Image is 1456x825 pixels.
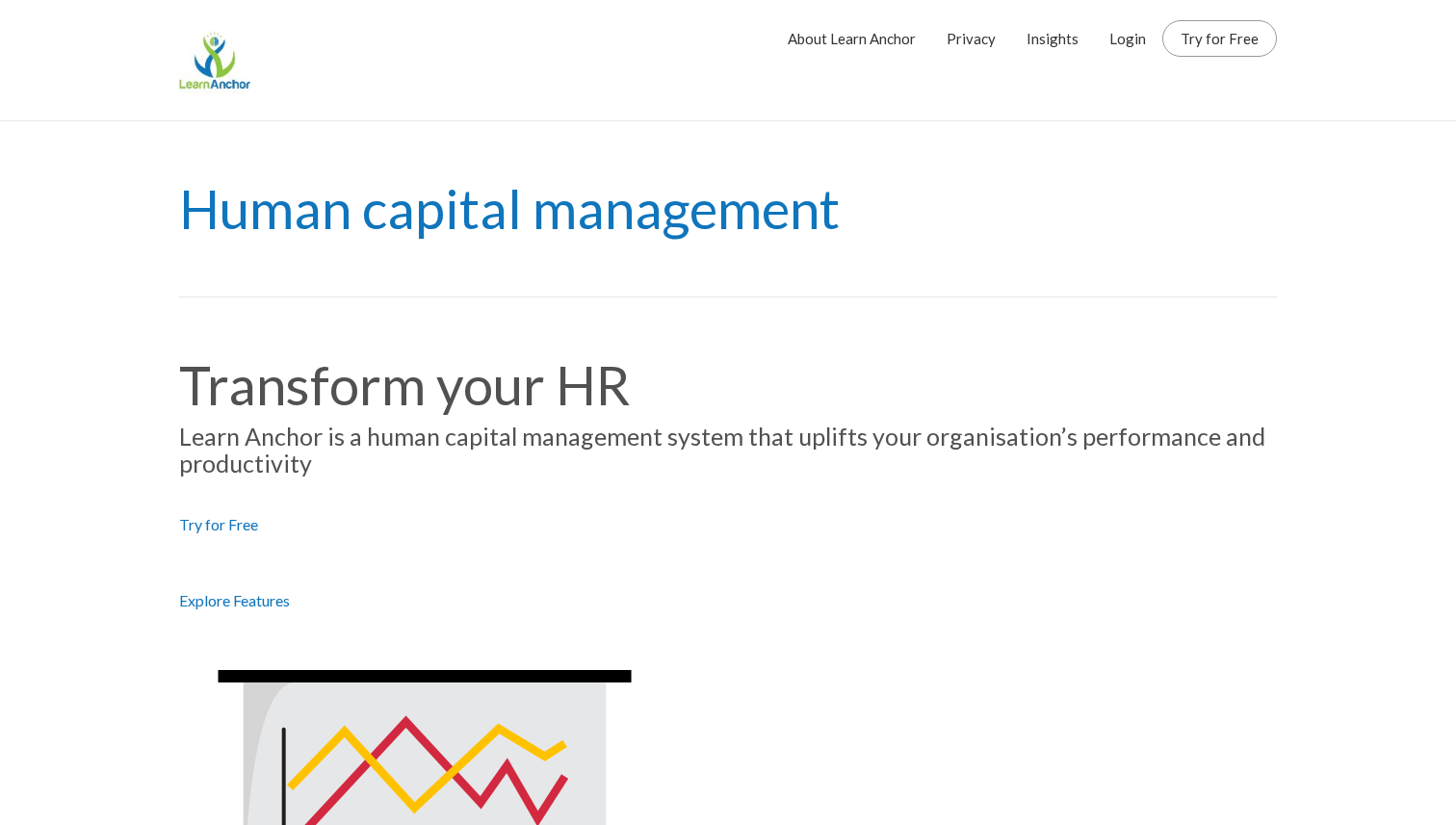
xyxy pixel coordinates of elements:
[179,121,1277,297] h1: Human capital management
[179,24,250,96] img: Learn Anchor
[179,355,1277,415] h1: Transform your HR
[179,424,1277,477] h4: Learn Anchor is a human capital management system that uplifts your organisation’s performance an...
[947,14,996,63] a: Privacy
[1181,29,1259,48] a: Try for Free
[788,14,916,63] a: About Learn Anchor
[179,515,258,533] a: Try for Free
[1109,14,1146,63] a: Login
[1027,14,1079,63] a: Insights
[179,591,290,609] a: Explore Features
